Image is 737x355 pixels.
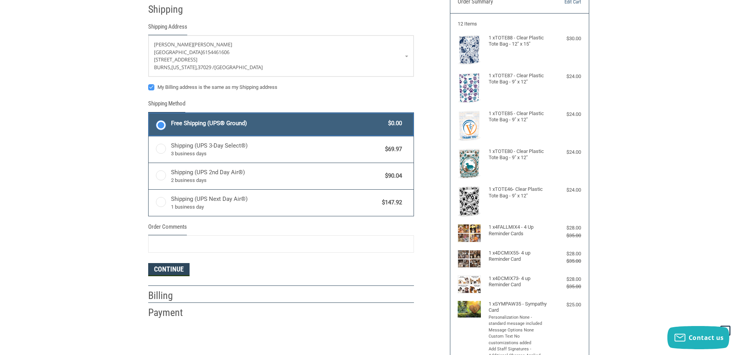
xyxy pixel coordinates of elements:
[148,263,190,276] button: Continue
[550,232,581,239] div: $35.00
[148,22,187,35] legend: Shipping Address
[489,186,549,199] h4: 1 x TOTE46- Clear Plastic Tote Bag - 9" x 12"
[148,84,414,90] label: My Billing address is the same as my Shipping address
[171,119,385,128] span: Free Shipping (UPS® Ground)
[154,56,197,63] span: [STREET_ADDRESS]
[458,21,581,27] h3: 12 Items
[171,150,381,158] span: 3 business days
[214,64,263,71] span: [GEOGRAPHIC_DATA]
[550,275,581,283] div: $28.00
[489,250,549,263] h4: 1 x 4DCMIX55- 4 up Reminder Card
[148,289,193,302] h2: Billing
[171,168,381,184] span: Shipping (UPS 2nd Day Air®)
[550,224,581,232] div: $28.00
[550,35,581,42] div: $30.00
[378,198,402,207] span: $147.92
[148,99,185,112] legend: Shipping Method
[489,275,549,288] h4: 1 x 4DCMIX73- 4 up Reminder Card
[550,110,581,118] div: $24.00
[489,224,549,237] h4: 1 x 4FALLMIX4 - 4 Up Reminder Cards
[171,177,381,184] span: 2 business days
[193,41,232,48] span: [PERSON_NAME]
[202,49,229,56] span: 6154461606
[385,119,402,128] span: $0.00
[489,73,549,85] h4: 1 x TOTE87 - Clear Plastic Tote Bag - 9" x 12"
[381,172,402,180] span: $90.04
[550,283,581,290] div: $35.00
[154,49,202,56] span: [GEOGRAPHIC_DATA]
[171,64,198,71] span: [US_STATE],
[154,64,171,71] span: Burns,
[489,301,549,314] h4: 1 x SYMPAW35 - Sympathy Card
[154,41,193,48] span: [PERSON_NAME]
[489,110,549,123] h4: 1 x TOTE85 - Clear Plastic Tote Bag - 9" x 12"
[489,35,549,48] h4: 1 x TOTE88 - Clear Plastic Tote Bag - 12" x 15"
[381,145,402,154] span: $69.97
[550,257,581,265] div: $35.00
[489,327,549,334] li: Message Options None
[171,203,378,211] span: 1 business day
[550,301,581,309] div: $25.00
[550,73,581,80] div: $24.00
[149,36,414,76] a: Enter or select a different address
[171,141,381,158] span: Shipping (UPS 3-Day Select®)
[489,314,549,327] li: Personalization None - standard message included
[489,333,549,346] li: Custom Text No customizations added
[148,306,193,319] h2: Payment
[550,250,581,258] div: $28.00
[667,326,729,349] button: Contact us
[550,186,581,194] div: $24.00
[148,223,187,235] legend: Order Comments
[689,333,724,342] span: Contact us
[198,64,214,71] span: 37029 /
[550,148,581,156] div: $24.00
[489,148,549,161] h4: 1 x TOTE80 - Clear Plastic Tote Bag - 9" x 12"
[148,3,193,16] h2: Shipping
[171,195,378,211] span: Shipping (UPS Next Day Air®)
